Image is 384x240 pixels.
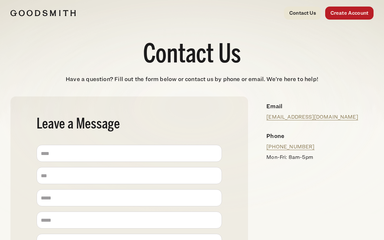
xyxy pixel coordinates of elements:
a: Create Account [325,7,374,20]
h2: Leave a Message [37,117,222,132]
p: Mon-Fri: 8am-5pm [266,153,368,161]
a: [PHONE_NUMBER] [266,144,314,150]
h4: Email [266,102,368,111]
h4: Phone [266,131,368,140]
a: [EMAIL_ADDRESS][DOMAIN_NAME] [266,114,358,120]
img: Goodsmith [10,10,76,16]
a: Contact Us [284,7,321,20]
